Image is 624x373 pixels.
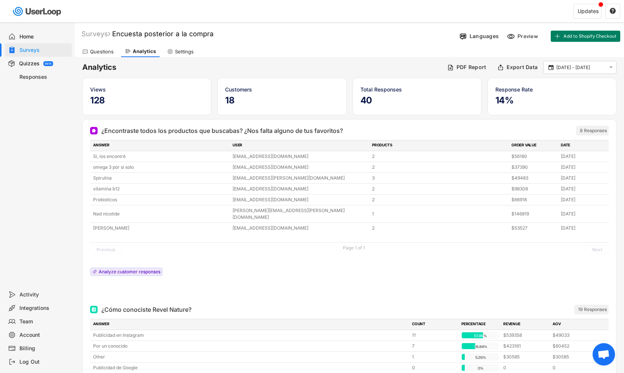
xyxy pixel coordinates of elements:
[511,196,556,203] div: $66918
[133,48,156,55] div: Analytics
[19,47,69,54] div: Surveys
[553,354,597,360] div: $30585
[517,33,540,40] div: Preview
[233,142,368,149] div: USER
[372,186,507,192] div: 2
[19,291,69,298] div: Activity
[93,321,408,328] div: ANSWER
[45,62,52,65] div: BETA
[457,64,486,71] div: PDF Report
[503,354,548,360] div: $30585
[90,86,203,93] div: Views
[372,142,507,149] div: PRODUCTS
[463,343,498,350] div: 36.84%
[551,31,620,42] button: Add to Shopify Checkout
[233,153,368,160] div: [EMAIL_ADDRESS][DOMAIN_NAME]
[372,211,507,217] div: 1
[608,64,614,71] button: 
[503,332,548,339] div: $539358
[360,86,474,93] div: Total Responses
[19,60,40,67] div: Quizzes
[463,365,498,372] div: 0%
[412,321,457,328] div: COUNT
[563,34,617,38] span: Add to Shopify Checkout
[511,153,556,160] div: $56180
[511,142,556,149] div: ORDER VALUE
[93,225,228,231] div: [PERSON_NAME]
[463,354,498,361] div: 5.26%
[19,74,69,81] div: Responses
[610,7,616,14] text: 
[372,153,507,160] div: 2
[578,307,607,313] div: 19 Responses
[412,354,457,360] div: 1
[93,343,408,349] div: Por un conocido
[93,364,408,371] div: Publicidad de Google
[90,95,203,106] h5: 128
[19,358,69,366] div: Log Out
[553,321,597,328] div: AOV
[561,142,606,149] div: DATE
[511,211,556,217] div: $146819
[82,62,442,72] h6: Analytics
[233,175,368,181] div: [EMAIL_ADDRESS][PERSON_NAME][DOMAIN_NAME]
[11,4,64,19] img: userloop-logo-01.svg
[93,354,408,360] div: Other
[93,142,228,149] div: ANSWER
[19,332,69,339] div: Account
[553,364,597,371] div: 0
[412,343,457,349] div: 7
[561,211,606,217] div: [DATE]
[507,64,538,71] div: Export Data
[82,29,110,38] div: Surveys
[593,343,615,366] div: Open chat
[578,9,599,14] div: Updates
[360,95,474,106] h5: 40
[548,64,554,71] text: 
[495,95,609,106] h5: 14%
[112,30,213,38] font: Encuesta posterior a la compra
[225,95,338,106] h5: 18
[561,196,606,203] div: [DATE]
[99,270,160,274] div: Analyze customer responses
[93,175,228,181] div: Spirulina
[372,196,507,203] div: 2
[412,332,457,339] div: 11
[233,186,368,192] div: [EMAIL_ADDRESS][DOMAIN_NAME]
[561,164,606,171] div: [DATE]
[92,307,96,312] img: Multi Select
[561,175,606,181] div: [DATE]
[372,164,507,171] div: 2
[511,175,556,181] div: $49483
[503,343,548,349] div: $423161
[503,321,548,328] div: REVENUE
[19,33,69,40] div: Home
[101,305,191,314] div: ¿Cómo conociste Revel Nature?
[90,49,114,55] div: Questions
[175,49,194,55] div: Settings
[461,321,499,328] div: PERCENTAGE
[463,332,498,339] div: 57.89%
[470,33,499,40] div: Languages
[93,153,228,160] div: Si, los encontré
[19,305,69,312] div: Integrations
[19,345,69,352] div: Billing
[93,332,408,339] div: Publicidad en Instagram
[580,128,607,134] div: 8 Responses
[511,225,556,231] div: $53527
[225,86,338,93] div: Customers
[561,225,606,231] div: [DATE]
[90,246,122,254] button: Previous
[343,246,365,250] div: Page 1 of 1
[495,86,609,93] div: Response Rate
[233,225,368,231] div: [EMAIL_ADDRESS][DOMAIN_NAME]
[561,153,606,160] div: [DATE]
[553,343,597,349] div: $60452
[503,364,548,371] div: 0
[19,318,69,325] div: Team
[92,128,96,133] img: Open Ended
[511,186,556,192] div: $98308
[233,196,368,203] div: [EMAIL_ADDRESS][DOMAIN_NAME]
